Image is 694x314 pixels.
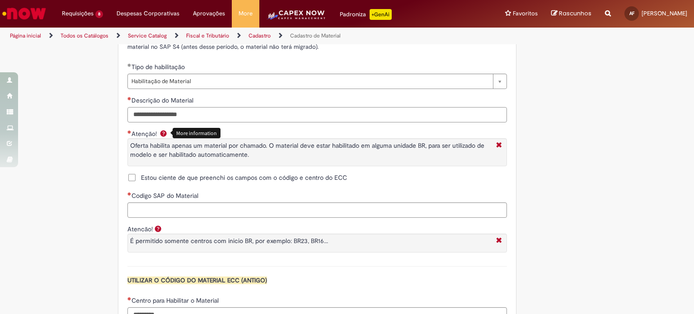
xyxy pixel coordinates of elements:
span: Centro para Habilitar o Material [131,296,220,305]
p: Oferta habilita apenas um material por chamado. O material deve estar habilitado em alguma unidad... [130,141,492,159]
p: +GenAi [370,9,392,20]
div: Padroniza [340,9,392,20]
p: É permitido somente centros com inicio BR, por exemplo: BR23, BR16... [130,236,492,245]
span: Atenção! [131,130,159,138]
a: Todos os Catálogos [61,32,108,39]
span: Obrigatório Preenchido [127,63,131,67]
label: Atencão! [127,225,153,233]
span: Requisições [62,9,94,18]
a: Cadastro [249,32,271,39]
a: Cadastro de Material [290,32,341,39]
img: ServiceNow [1,5,47,23]
a: Rascunhos [551,9,591,18]
span: UTILIZAR O CÓDIGO DO MATERIAL ECC (ANTIGO) [127,277,267,284]
ul: Trilhas de página [7,28,456,44]
span: Favoritos [513,9,538,18]
span: Habilitação de Material [131,74,488,89]
span: Necessários [127,297,131,300]
span: Codigo SAP do Material [131,192,200,200]
span: Aprovações [193,9,225,18]
span: Necessários [127,97,131,100]
i: Fechar More information Por question_aten_o [494,141,504,150]
span: 8 [95,10,103,18]
span: Rascunhos [559,9,591,18]
span: É necessário informar para o material (códigos e centros antigos) essa oferta atende automaticame... [127,25,499,51]
span: Obrigatório [127,130,131,134]
span: Descrição do Material [131,96,195,104]
span: More [239,9,253,18]
img: CapexLogo5.png [266,9,326,27]
span: Ajuda para Atencão! [153,225,164,232]
span: [PERSON_NAME] [642,9,687,17]
span: Tipo de habilitação [131,63,187,71]
input: Descrição do Material [127,107,507,122]
a: Fiscal e Tributário [186,32,229,39]
div: More information [173,128,220,138]
input: Codigo SAP do Material [127,202,507,218]
span: Estou ciente de que preenchi os campos com o código e centro do ECC [141,173,347,182]
a: Service Catalog [128,32,167,39]
span: AF [629,10,634,16]
span: Despesas Corporativas [117,9,179,18]
span: Ajuda para Atenção! [158,130,169,137]
span: Necessários [127,192,131,196]
i: Fechar More information Por question_atencao [494,236,504,246]
a: Página inicial [10,32,41,39]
